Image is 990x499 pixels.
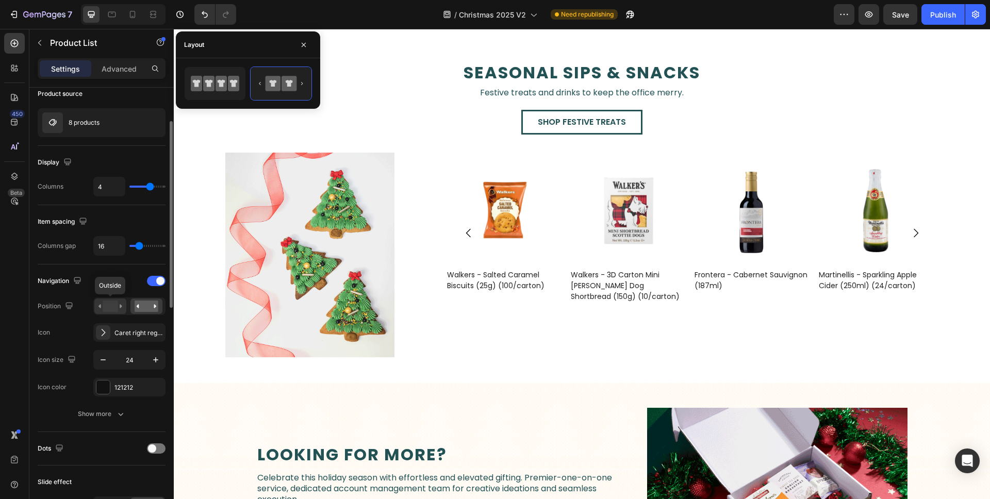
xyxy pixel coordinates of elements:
[38,300,75,313] div: Position
[94,237,125,255] input: Auto
[364,87,452,99] p: shop festive treats
[102,63,137,74] p: Advanced
[38,477,72,487] div: Slide effect
[10,110,25,118] div: 450
[38,274,84,288] div: Navigation
[644,124,760,239] a: Martinellis - Sparkling Apple Cider (250ml) (24/carton)
[272,124,388,239] a: Walkers - Salted Caramel Biscuits (25g) (100/carton)
[38,156,74,170] div: Display
[51,63,80,74] p: Settings
[184,40,204,49] div: Layout
[644,124,760,239] img: Martinellis - Sparkling Apple Cider (250ml) - Front Side
[38,382,67,392] div: Icon color
[38,182,63,191] div: Columns
[561,10,614,19] span: Need republishing
[520,240,635,263] h2: Frontera - Cabernet Sauvignon (187ml)
[114,383,163,392] div: 121212
[174,29,990,499] iframe: Design area
[348,81,469,106] button: <p>shop festive treats</p>
[52,124,221,328] img: gempages_447494885986010322-0e3449e0-e669-48a9-9451-a29d47635591.gif
[883,4,917,25] button: Save
[396,124,511,239] a: Walkers - 3D Carton Mini Scottie Dog Shortbread (150g) (10/carton)
[84,443,438,476] span: Celebrate this holiday season with effortless and elevated gifting. Premier-one-on-one service, d...
[892,10,909,19] span: Save
[50,37,138,49] p: Product List
[728,190,756,219] button: Carousel Next Arrow
[306,58,510,70] span: Festive treats and drinks to keep the office merry.
[454,9,457,20] span: /
[38,353,78,367] div: Icon size
[69,119,100,126] p: 8 products
[459,9,526,20] span: Christmas 2025 V2
[38,89,82,98] div: Product source
[520,124,635,239] a: Frontera - Cabernet Sauvignon (187ml)
[114,328,163,338] div: Caret right regular
[38,241,76,251] div: Columns gap
[955,448,980,473] div: Open Intercom Messenger
[38,442,65,456] div: Dots
[42,112,63,133] img: product feature img
[194,4,236,25] div: Undo/Redo
[396,240,511,274] h2: Walkers - 3D Carton Mini [PERSON_NAME] Dog Shortbread (150g) (10/carton)
[644,240,760,263] h2: Martinellis - Sparkling Apple Cider (250ml) (24/carton)
[38,328,50,337] div: Icon
[290,32,526,55] span: seasonal sips & snacks
[38,215,89,229] div: Item spacing
[8,189,25,197] div: Beta
[84,414,273,437] span: looking for more?
[68,8,72,21] p: 7
[78,409,126,419] div: Show more
[280,190,309,219] button: Carousel Back Arrow
[930,9,956,20] div: Publish
[921,4,965,25] button: Publish
[94,177,125,196] input: Auto
[38,405,166,423] button: Show more
[4,4,77,25] button: 7
[272,240,388,263] h2: Walkers - Salted Caramel Biscuits (25g) (100/carton)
